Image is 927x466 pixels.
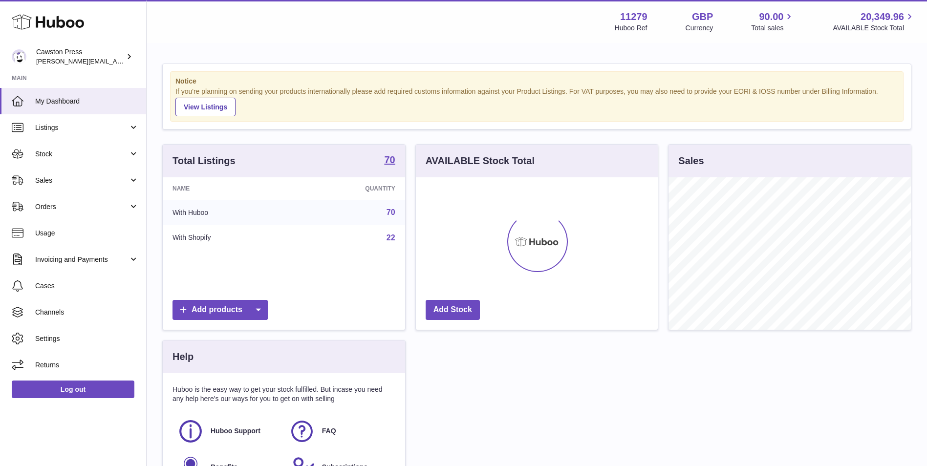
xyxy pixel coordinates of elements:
[833,10,915,33] a: 20,349.96 AVAILABLE Stock Total
[12,49,26,64] img: thomas.carson@cawstonpress.com
[387,233,395,242] a: 22
[35,149,129,159] span: Stock
[861,10,904,23] span: 20,349.96
[175,77,898,86] strong: Notice
[620,10,647,23] strong: 11279
[35,229,139,238] span: Usage
[751,23,795,33] span: Total sales
[35,255,129,264] span: Invoicing and Payments
[175,98,236,116] a: View Listings
[387,208,395,216] a: 70
[172,350,194,363] h3: Help
[759,10,783,23] span: 90.00
[35,360,139,370] span: Returns
[384,155,395,165] strong: 70
[36,57,248,65] span: [PERSON_NAME][EMAIL_ADDRESS][PERSON_NAME][DOMAIN_NAME]
[163,200,293,225] td: With Huboo
[35,176,129,185] span: Sales
[211,426,260,436] span: Huboo Support
[175,87,898,116] div: If you're planning on sending your products internationally please add required customs informati...
[35,308,139,317] span: Channels
[692,10,713,23] strong: GBP
[686,23,713,33] div: Currency
[293,177,405,200] th: Quantity
[177,418,279,445] a: Huboo Support
[384,155,395,167] a: 70
[751,10,795,33] a: 90.00 Total sales
[163,177,293,200] th: Name
[35,334,139,343] span: Settings
[35,202,129,212] span: Orders
[615,23,647,33] div: Huboo Ref
[172,385,395,403] p: Huboo is the easy way to get your stock fulfilled. But incase you need any help here's our ways f...
[426,300,480,320] a: Add Stock
[172,154,236,168] h3: Total Listings
[322,426,336,436] span: FAQ
[289,418,390,445] a: FAQ
[833,23,915,33] span: AVAILABLE Stock Total
[35,97,139,106] span: My Dashboard
[678,154,704,168] h3: Sales
[426,154,535,168] h3: AVAILABLE Stock Total
[172,300,268,320] a: Add products
[35,123,129,132] span: Listings
[35,281,139,291] span: Cases
[163,225,293,251] td: With Shopify
[36,47,124,66] div: Cawston Press
[12,381,134,398] a: Log out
